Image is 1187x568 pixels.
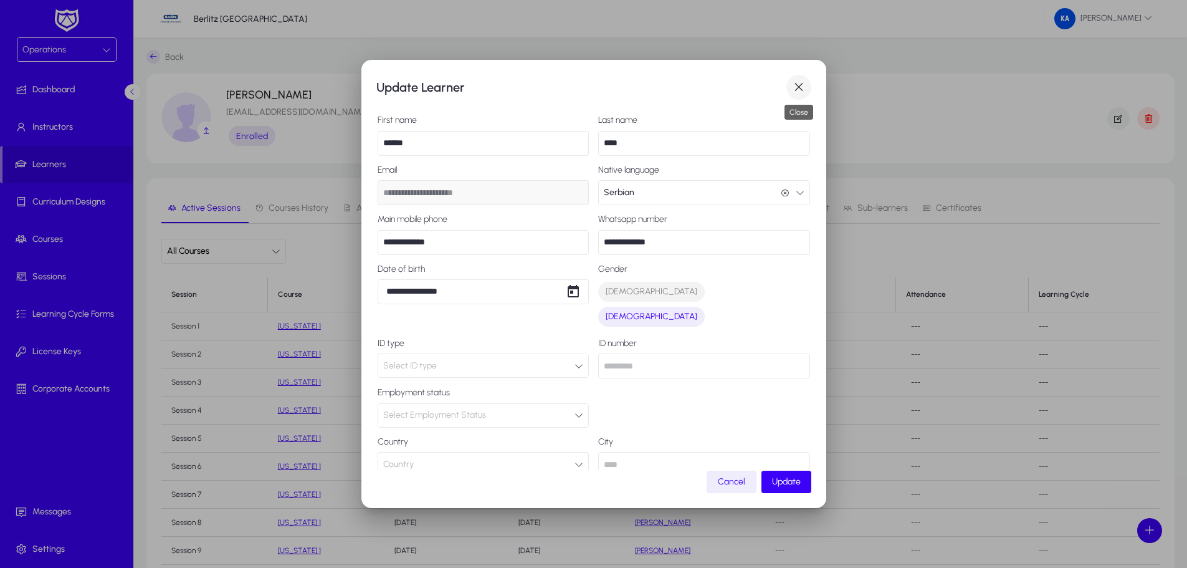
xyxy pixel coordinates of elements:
label: Country [378,437,589,447]
label: First name [378,115,589,125]
span: Select Employment Status [383,410,486,420]
label: City [598,437,810,447]
span: Country [383,452,414,477]
h1: Update Learner [376,77,786,97]
label: Employment status [378,388,589,398]
button: Cancel [707,471,756,493]
label: Native language [598,165,810,175]
label: Whatsapp number [598,214,810,224]
span: Select ID type [383,360,437,371]
span: [DEMOGRAPHIC_DATA] [606,286,697,298]
span: Update [772,476,801,487]
button: Open calendar [561,279,586,304]
mat-chip-listbox: Gender selection [598,279,810,329]
label: ID type [378,339,589,349]
div: Close [784,105,813,120]
label: Gender [598,264,810,274]
label: Email [378,165,589,175]
button: Update [761,471,811,493]
label: Main mobile phone [378,214,589,224]
span: Serbian [604,180,634,205]
label: Last name [598,115,810,125]
span: Cancel [718,476,745,487]
label: ID number [598,339,810,349]
span: [DEMOGRAPHIC_DATA] [606,310,697,323]
label: Date of birth [378,264,589,274]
